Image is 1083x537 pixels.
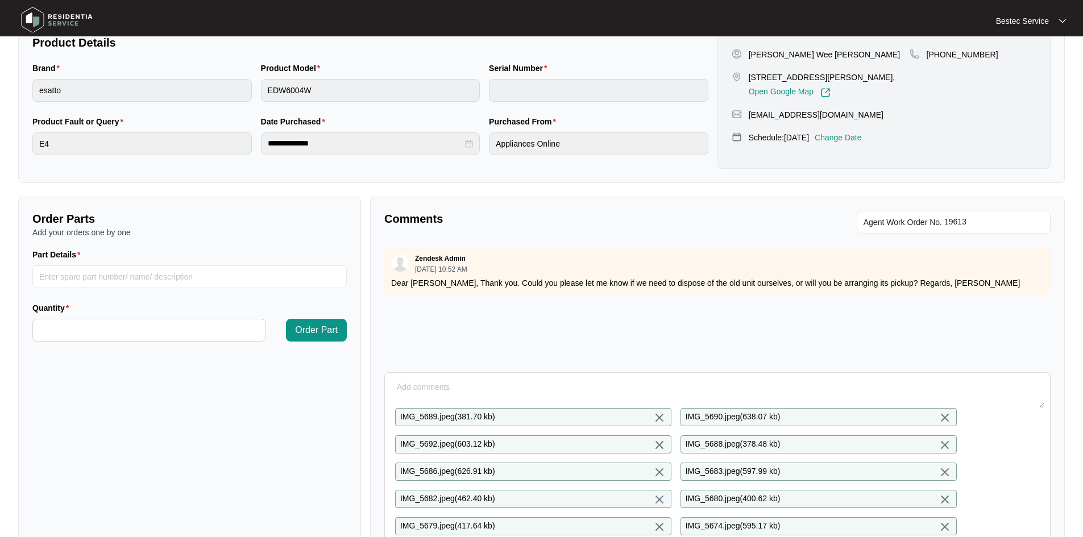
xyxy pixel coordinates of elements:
p: IMG_5680.jpeg ( 400.62 kb ) [686,493,781,505]
a: Open Google Map [749,88,831,98]
img: user-pin [732,49,742,59]
img: close [938,438,952,452]
input: Purchased From [489,132,708,155]
img: close [938,493,952,506]
img: close [653,493,666,506]
img: close [938,520,952,534]
p: [EMAIL_ADDRESS][DOMAIN_NAME] [749,109,883,120]
p: Schedule: [DATE] [749,132,809,143]
p: IMG_5690.jpeg ( 638.07 kb ) [686,411,781,423]
p: IMG_5682.jpeg ( 462.40 kb ) [400,493,495,505]
img: map-pin [910,49,920,59]
img: residentia service logo [17,3,97,37]
button: Order Part [286,319,347,342]
input: Date Purchased [268,138,463,149]
p: IMG_5688.jpeg ( 378.48 kb ) [686,438,781,451]
p: IMG_5679.jpeg ( 417.64 kb ) [400,520,495,532]
label: Serial Number [489,63,551,74]
img: close [938,411,952,424]
p: IMG_5683.jpeg ( 597.99 kb ) [686,465,781,478]
label: Brand [32,63,64,74]
img: close [653,520,666,534]
span: Order Part [295,323,338,337]
p: Zendesk Admin [415,254,466,263]
input: Brand [32,79,252,102]
input: Part Details [32,265,347,288]
p: Comments [384,211,709,227]
label: Quantity [32,302,73,314]
p: Add your orders one by one [32,227,347,238]
span: Agent Work Order No. [864,215,942,229]
label: Product Fault or Query [32,116,128,127]
p: [DATE] 10:52 AM [415,266,467,273]
p: IMG_5686.jpeg ( 626.91 kb ) [400,465,495,478]
img: close [653,411,666,424]
img: map-pin [732,132,742,142]
p: Change Date [815,132,862,143]
img: close [653,438,666,452]
img: Link-External [820,88,831,98]
img: map-pin [732,109,742,119]
p: IMG_5692.jpeg ( 603.12 kb ) [400,438,495,451]
p: Dear [PERSON_NAME], Thank you. Could you please let me know if we need to dispose of the old unit... [391,277,1044,289]
p: IMG_5689.jpeg ( 381.70 kb ) [400,411,495,423]
img: map-pin [732,72,742,82]
label: Part Details [32,249,85,260]
p: [PHONE_NUMBER] [927,49,998,60]
input: Product Fault or Query [32,132,252,155]
input: Add Agent Work Order No. [944,215,1044,229]
p: IMG_5674.jpeg ( 595.17 kb ) [686,520,781,532]
img: close [938,465,952,479]
p: Order Parts [32,211,347,227]
input: Quantity [33,319,265,341]
p: [STREET_ADDRESS][PERSON_NAME], [749,72,895,83]
label: Product Model [261,63,325,74]
p: [PERSON_NAME] Wee [PERSON_NAME] [749,49,901,60]
label: Purchased From [489,116,561,127]
input: Serial Number [489,79,708,102]
img: dropdown arrow [1059,18,1066,24]
input: Product Model [261,79,480,102]
p: Bestec Service [996,15,1049,27]
p: Product Details [32,35,708,51]
img: user.svg [392,255,409,272]
img: close [653,465,666,479]
label: Date Purchased [261,116,330,127]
